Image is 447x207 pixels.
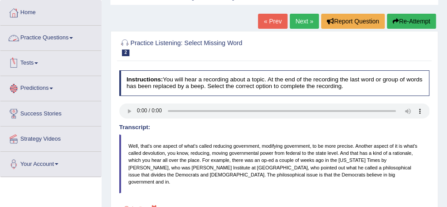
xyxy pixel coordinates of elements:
h2: Practice Listening: Select Missing Word [119,38,312,56]
a: Strategy Videos [0,126,101,149]
a: Home [0,0,101,23]
a: Tests [0,51,101,73]
span: 2 [122,50,130,56]
blockquote: Well, that's one aspect of what's called reducing government, modifying government, to be more pr... [119,134,430,193]
a: Practice Questions [0,26,101,48]
h4: You will hear a recording about a topic. At the end of the recording the last word or group of wo... [119,70,430,96]
a: Predictions [0,76,101,98]
b: Instructions: [126,76,163,83]
h4: Transcript: [119,124,430,131]
button: Report Question [321,14,385,29]
a: Your Account [0,152,101,174]
button: Re-Attempt [387,14,436,29]
a: Success Stories [0,101,101,123]
a: « Prev [258,14,287,29]
a: Next » [290,14,319,29]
